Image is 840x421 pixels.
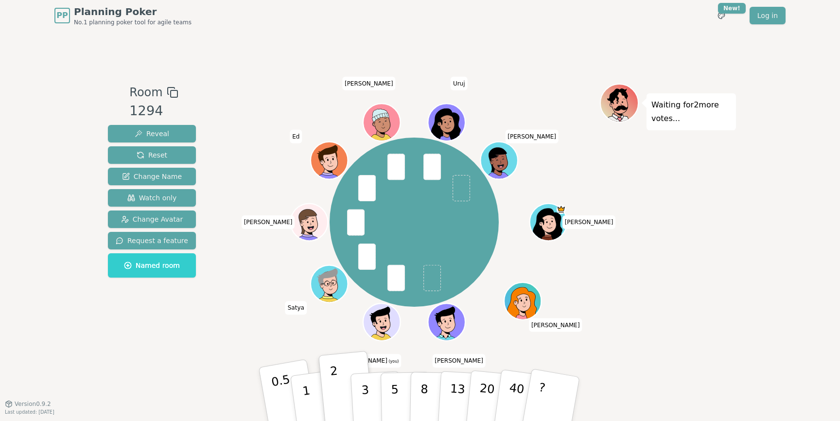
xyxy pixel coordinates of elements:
button: Change Name [108,168,196,185]
span: Reset [137,150,167,160]
span: Last updated: [DATE] [5,409,54,415]
button: Watch only [108,189,196,207]
div: 1294 [129,101,178,121]
span: Watch only [127,193,177,203]
span: Click to change your name [451,77,468,90]
div: New! [718,3,746,14]
span: Click to change your name [562,215,616,229]
span: Click to change your name [505,130,559,143]
span: Request a feature [116,236,188,246]
button: Reveal [108,125,196,142]
a: Log in [750,7,786,24]
span: Click to change your name [432,354,486,368]
span: Version 0.9.2 [15,400,51,408]
span: Room [129,84,162,101]
span: Click to change your name [242,215,295,229]
a: PPPlanning PokerNo.1 planning poker tool for agile teams [54,5,192,26]
span: Click to change your name [285,301,307,315]
span: PP [56,10,68,21]
p: Waiting for 2 more votes... [651,98,731,125]
span: Click to change your name [336,354,401,368]
button: New! [713,7,730,24]
span: Change Name [122,172,182,181]
span: Reveal [135,129,169,139]
button: Named room [108,253,196,278]
span: Click to change your name [342,77,396,90]
span: No.1 planning poker tool for agile teams [74,18,192,26]
p: 2 [330,364,342,417]
span: Named room [124,261,180,270]
button: Click to change your avatar [364,304,399,339]
span: Click to change your name [290,130,302,143]
button: Request a feature [108,232,196,249]
span: (you) [387,359,399,364]
span: Nancy is the host [556,205,565,214]
button: Reset [108,146,196,164]
span: Click to change your name [529,318,582,332]
button: Change Avatar [108,210,196,228]
span: Planning Poker [74,5,192,18]
span: Change Avatar [121,214,183,224]
button: Version0.9.2 [5,400,51,408]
